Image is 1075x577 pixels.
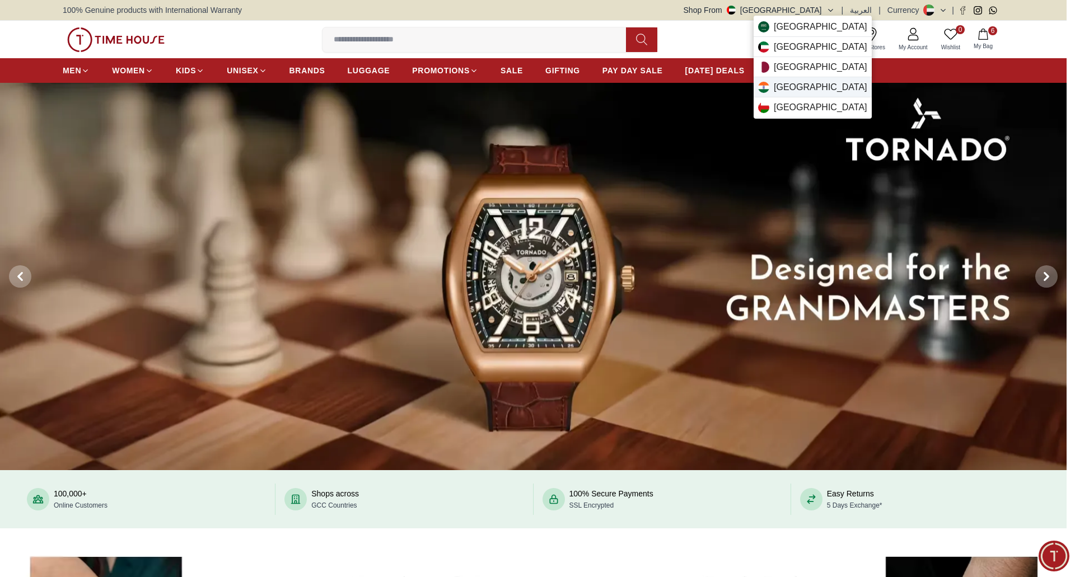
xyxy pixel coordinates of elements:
img: Kuwait [758,41,769,53]
span: [GEOGRAPHIC_DATA] [774,81,867,94]
div: Chat Widget [1039,541,1069,571]
span: [GEOGRAPHIC_DATA] [774,40,867,54]
span: [GEOGRAPHIC_DATA] [774,20,867,34]
span: [GEOGRAPHIC_DATA] [774,60,867,74]
img: Qatar [758,62,769,73]
img: Saudi Arabia [758,21,769,32]
img: Oman [758,102,769,113]
img: India [758,82,769,93]
span: [GEOGRAPHIC_DATA] [774,101,867,114]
